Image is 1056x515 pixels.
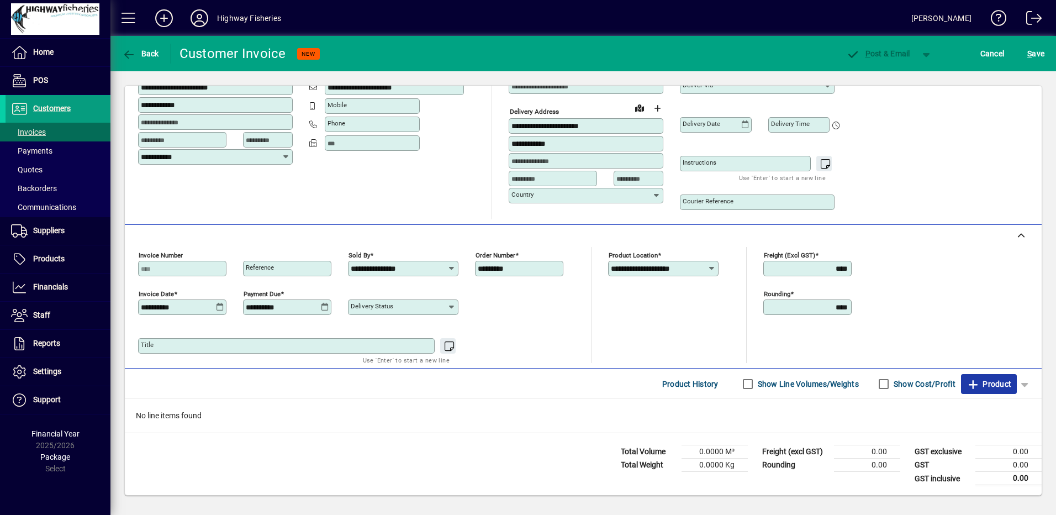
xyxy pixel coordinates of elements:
[139,290,174,298] mat-label: Invoice date
[841,44,916,64] button: Post & Email
[328,119,345,127] mat-label: Phone
[648,99,666,117] button: Choose address
[11,146,52,155] span: Payments
[31,429,80,438] span: Financial Year
[139,251,183,259] mat-label: Invoice number
[6,245,110,273] a: Products
[975,472,1042,486] td: 0.00
[978,44,1007,64] button: Cancel
[757,445,834,459] td: Freight (excl GST)
[662,375,719,393] span: Product History
[33,395,61,404] span: Support
[909,445,975,459] td: GST exclusive
[983,2,1007,38] a: Knowledge Base
[961,374,1017,394] button: Product
[6,198,110,217] a: Communications
[6,358,110,386] a: Settings
[6,67,110,94] a: POS
[33,104,71,113] span: Customers
[6,217,110,245] a: Suppliers
[33,76,48,85] span: POS
[615,459,682,472] td: Total Weight
[615,445,682,459] td: Total Volume
[865,49,870,58] span: P
[6,160,110,179] a: Quotes
[980,45,1005,62] span: Cancel
[33,311,50,319] span: Staff
[33,339,60,348] span: Reports
[6,123,110,141] a: Invoices
[834,445,900,459] td: 0.00
[40,453,70,461] span: Package
[967,375,1011,393] span: Product
[834,459,900,472] td: 0.00
[246,264,274,271] mat-label: Reference
[349,251,370,259] mat-label: Sold by
[11,184,57,193] span: Backorders
[975,459,1042,472] td: 0.00
[363,354,450,366] mat-hint: Use 'Enter' to start a new line
[33,254,65,263] span: Products
[33,282,68,291] span: Financials
[764,251,815,259] mat-label: Freight (excl GST)
[6,330,110,358] a: Reports
[756,379,859,390] label: Show Line Volumes/Weights
[1027,45,1044,62] span: ave
[909,472,975,486] td: GST inclusive
[683,197,733,205] mat-label: Courier Reference
[6,386,110,414] a: Support
[125,399,1042,433] div: No line items found
[683,159,716,166] mat-label: Instructions
[658,374,723,394] button: Product History
[179,45,286,62] div: Customer Invoice
[122,49,159,58] span: Back
[683,120,720,128] mat-label: Delivery date
[146,8,182,28] button: Add
[6,302,110,329] a: Staff
[739,171,826,184] mat-hint: Use 'Enter' to start a new line
[682,459,748,472] td: 0.0000 Kg
[891,379,955,390] label: Show Cost/Profit
[119,44,162,64] button: Back
[682,445,748,459] td: 0.0000 M³
[909,459,975,472] td: GST
[764,290,790,298] mat-label: Rounding
[182,8,217,28] button: Profile
[1018,2,1042,38] a: Logout
[1027,49,1032,58] span: S
[351,302,393,310] mat-label: Delivery status
[631,99,648,117] a: View on map
[33,367,61,376] span: Settings
[11,165,43,174] span: Quotes
[328,101,347,109] mat-label: Mobile
[33,226,65,235] span: Suppliers
[846,49,910,58] span: ost & Email
[975,445,1042,459] td: 0.00
[11,128,46,136] span: Invoices
[244,290,281,298] mat-label: Payment due
[33,48,54,56] span: Home
[511,191,534,198] mat-label: Country
[217,9,281,27] div: Highway Fisheries
[6,179,110,198] a: Backorders
[911,9,971,27] div: [PERSON_NAME]
[757,459,834,472] td: Rounding
[476,251,515,259] mat-label: Order number
[110,44,171,64] app-page-header-button: Back
[302,50,315,57] span: NEW
[609,251,658,259] mat-label: Product location
[6,39,110,66] a: Home
[6,141,110,160] a: Payments
[11,203,76,212] span: Communications
[141,341,154,349] mat-label: Title
[1025,44,1047,64] button: Save
[771,120,810,128] mat-label: Delivery time
[6,274,110,301] a: Financials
